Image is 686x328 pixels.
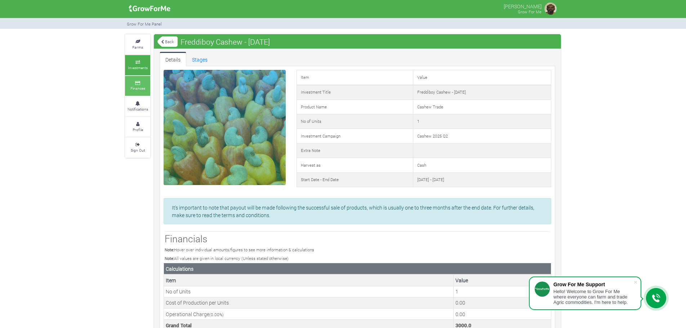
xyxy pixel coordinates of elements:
[166,277,176,284] b: Item
[164,297,454,308] td: Cost of Production per Units
[165,233,550,244] h3: Financials
[127,21,162,27] small: Grow For Me Panel
[164,263,551,275] th: Calculations
[125,76,150,96] a: Finances
[165,247,314,252] small: Hover over individual amounts/figures to see more information & calculations
[518,9,542,14] small: Grow For Me
[133,127,143,132] small: Profile
[160,52,186,66] a: Details
[413,85,551,100] td: Freddiboy Cashew - [DATE]
[164,286,454,297] td: No of Units
[172,204,543,219] p: It's important to note that payout will be made following the successful sale of products, which ...
[211,312,219,317] span: 0.00
[128,107,148,112] small: Notifications
[126,1,173,16] img: growforme image
[297,158,413,173] td: Harvest as
[504,1,542,10] p: [PERSON_NAME]
[454,309,551,320] td: This is the operational charge by Grow For Me
[157,36,178,48] a: Back
[125,96,150,116] a: Notifications
[297,172,413,187] td: Start Date - End Date
[165,256,289,261] small: All values are given in local currency (Unless stated otherwise)
[413,100,551,114] td: Cashew Trade
[297,114,413,129] td: No of Units
[130,86,145,91] small: Finances
[455,277,468,284] b: Value
[131,148,145,153] small: Sign Out
[132,45,143,50] small: Farms
[413,70,551,85] td: Value
[164,309,454,320] td: Operational Charge
[454,297,551,308] td: This is the cost of a Units
[125,138,150,157] a: Sign Out
[297,70,413,85] td: Item
[413,114,551,129] td: 1
[165,256,174,261] b: Note:
[454,286,551,297] td: This is the number of Units
[553,289,633,305] div: Hello! Welcome to Grow For Me where everyone can farm and trade Agric commodities. I'm here to help.
[413,129,551,144] td: Cashew 2025 Q2
[297,129,413,144] td: Investment Campaign
[125,117,150,137] a: Profile
[297,85,413,100] td: Investment Title
[186,52,213,66] a: Stages
[128,65,148,70] small: Investments
[553,282,633,287] div: Grow For Me Support
[297,143,413,158] td: Extra Note
[179,35,272,49] span: Freddiboy Cashew - [DATE]
[125,55,150,75] a: Investments
[297,100,413,114] td: Product Name
[209,312,224,317] small: ( %)
[543,1,558,16] img: growforme image
[413,172,551,187] td: [DATE] - [DATE]
[165,247,174,252] b: Note:
[125,35,150,54] a: Farms
[413,158,551,173] td: Cash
